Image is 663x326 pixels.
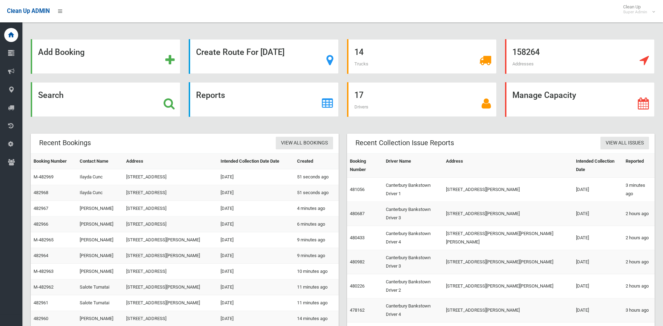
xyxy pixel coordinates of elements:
[512,61,534,66] span: Addresses
[123,185,218,201] td: [STREET_ADDRESS]
[383,298,443,323] td: Canterbury Bankstown Driver 4
[77,295,123,311] td: Salote Tumatai
[573,274,623,298] td: [DATE]
[123,201,218,217] td: [STREET_ADDRESS]
[623,274,655,298] td: 2 hours ago
[34,316,48,321] a: 482960
[276,137,333,150] a: View All Bookings
[123,169,218,185] td: [STREET_ADDRESS]
[218,217,294,232] td: [DATE]
[350,211,365,216] a: 480687
[354,104,368,109] span: Drivers
[294,248,338,264] td: 9 minutes ago
[294,185,338,201] td: 51 seconds ago
[34,284,53,290] a: M-482962
[573,202,623,226] td: [DATE]
[77,201,123,217] td: [PERSON_NAME]
[218,154,294,169] th: Intended Collection Date Date
[294,264,338,279] td: 10 minutes ago
[123,279,218,295] td: [STREET_ADDRESS][PERSON_NAME]
[573,298,623,323] td: [DATE]
[623,298,655,323] td: 3 hours ago
[512,47,540,57] strong: 158264
[123,248,218,264] td: [STREET_ADDRESS][PERSON_NAME]
[347,154,383,178] th: Booking Number
[123,154,218,169] th: Address
[196,47,284,57] strong: Create Route For [DATE]
[573,178,623,202] td: [DATE]
[38,47,85,57] strong: Add Booking
[77,232,123,248] td: [PERSON_NAME]
[294,295,338,311] td: 11 minutes ago
[77,248,123,264] td: [PERSON_NAME]
[383,226,443,250] td: Canterbury Bankstown Driver 4
[294,279,338,295] td: 11 minutes ago
[294,154,338,169] th: Created
[77,169,123,185] td: Ilayda Cunc
[600,137,649,150] a: View All Issues
[123,232,218,248] td: [STREET_ADDRESS][PERSON_NAME]
[77,154,123,169] th: Contact Name
[218,201,294,217] td: [DATE]
[350,259,365,264] a: 480982
[623,226,655,250] td: 2 hours ago
[623,202,655,226] td: 2 hours ago
[34,221,48,227] a: 482966
[77,185,123,201] td: Ilayda Cunc
[34,206,48,211] a: 482967
[383,178,443,202] td: Canterbury Bankstown Driver 1
[354,47,363,57] strong: 14
[443,154,573,178] th: Address
[294,169,338,185] td: 51 seconds ago
[123,295,218,311] td: [STREET_ADDRESS][PERSON_NAME]
[123,264,218,279] td: [STREET_ADDRESS]
[443,226,573,250] td: [STREET_ADDRESS][PERSON_NAME][PERSON_NAME][PERSON_NAME]
[443,202,573,226] td: [STREET_ADDRESS][PERSON_NAME]
[77,264,123,279] td: [PERSON_NAME]
[77,279,123,295] td: Salote Tumatai
[77,217,123,232] td: [PERSON_NAME]
[443,298,573,323] td: [STREET_ADDRESS][PERSON_NAME]
[34,174,53,179] a: M-482969
[196,90,225,100] strong: Reports
[218,232,294,248] td: [DATE]
[218,169,294,185] td: [DATE]
[31,39,180,74] a: Add Booking
[294,201,338,217] td: 4 minutes ago
[623,9,647,15] small: Super Admin
[347,82,497,117] a: 17 Drivers
[218,279,294,295] td: [DATE]
[354,61,368,66] span: Trucks
[505,82,655,117] a: Manage Capacity
[620,4,654,15] span: Clean Up
[34,269,53,274] a: M-482963
[623,178,655,202] td: 3 minutes ago
[623,154,655,178] th: Reported
[294,232,338,248] td: 9 minutes ago
[573,154,623,178] th: Intended Collection Date
[350,187,365,192] a: 481056
[218,264,294,279] td: [DATE]
[573,250,623,274] td: [DATE]
[7,8,50,14] span: Clean Up ADMIN
[443,250,573,274] td: [STREET_ADDRESS][PERSON_NAME][PERSON_NAME]
[189,39,338,74] a: Create Route For [DATE]
[294,217,338,232] td: 6 minutes ago
[383,274,443,298] td: Canterbury Bankstown Driver 2
[31,154,77,169] th: Booking Number
[350,235,365,240] a: 480433
[383,202,443,226] td: Canterbury Bankstown Driver 3
[505,39,655,74] a: 158264 Addresses
[34,190,48,195] a: 482968
[443,178,573,202] td: [STREET_ADDRESS][PERSON_NAME]
[512,90,576,100] strong: Manage Capacity
[573,226,623,250] td: [DATE]
[350,283,365,289] a: 480226
[189,82,338,117] a: Reports
[443,274,573,298] td: [STREET_ADDRESS][PERSON_NAME][PERSON_NAME]
[218,248,294,264] td: [DATE]
[347,39,497,74] a: 14 Trucks
[38,90,64,100] strong: Search
[34,253,48,258] a: 482964
[350,307,365,313] a: 478162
